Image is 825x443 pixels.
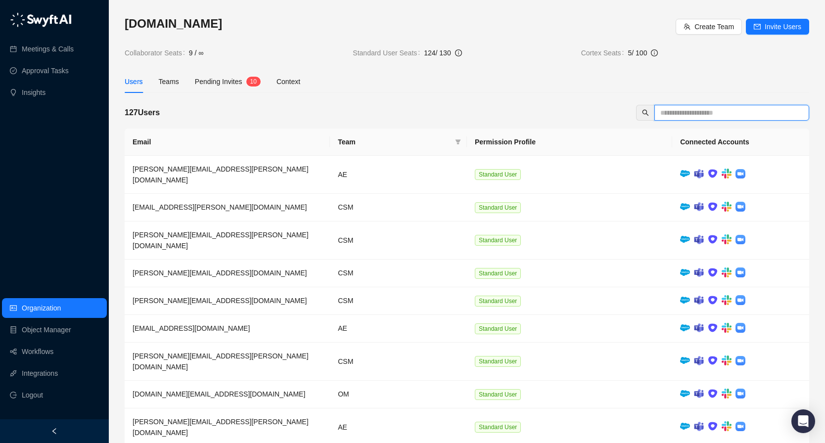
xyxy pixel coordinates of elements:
img: logo-05li4sbe.png [10,12,72,27]
span: Collaborator Seats [125,47,189,58]
span: Standard User [475,389,521,400]
a: Object Manager [22,320,71,340]
span: [EMAIL_ADDRESS][PERSON_NAME][DOMAIN_NAME] [133,203,307,211]
button: Invite Users [746,19,809,35]
img: slack-Cn3INd-T.png [722,267,732,277]
img: zoom-DkfWWZB2.png [735,235,745,245]
button: Create Team [676,19,742,35]
span: Standard User [475,323,521,334]
span: 9 / ∞ [189,47,203,58]
h3: [DOMAIN_NAME] [125,16,676,32]
img: slack-Cn3INd-T.png [722,234,732,244]
span: search [642,109,649,116]
img: salesforce-ChMvK6Xa.png [680,324,690,331]
span: filter [453,134,463,149]
img: ix+ea6nV3o2uKgAAAABJRU5ErkJggg== [708,389,718,399]
img: slack-Cn3INd-T.png [722,355,732,365]
span: Standard User [475,202,521,213]
span: 1 [250,78,254,85]
img: slack-Cn3INd-T.png [722,323,732,333]
span: info-circle [455,49,462,56]
img: microsoft-teams-BZ5xE2bQ.png [694,169,704,178]
span: filter [455,139,461,145]
a: Meetings & Calls [22,39,74,59]
img: microsoft-teams-BZ5xE2bQ.png [694,389,704,399]
a: Approval Tasks [22,61,69,81]
td: CSM [330,260,467,287]
a: Organization [22,298,61,318]
img: slack-Cn3INd-T.png [722,389,732,399]
span: Create Team [694,21,734,32]
span: [PERSON_NAME][EMAIL_ADDRESS][DOMAIN_NAME] [133,269,307,277]
img: zoom-DkfWWZB2.png [735,169,745,179]
td: CSM [330,221,467,260]
img: salesforce-ChMvK6Xa.png [680,423,690,430]
span: 124 / 130 [424,49,451,57]
a: Insights [22,83,46,102]
span: Standard User [475,169,521,180]
img: salesforce-ChMvK6Xa.png [680,203,690,210]
td: CSM [330,287,467,315]
span: [PERSON_NAME][EMAIL_ADDRESS][PERSON_NAME][DOMAIN_NAME] [133,231,309,250]
img: zoom-DkfWWZB2.png [735,267,745,277]
span: info-circle [651,49,658,56]
span: Standard User [475,296,521,307]
img: ix+ea6nV3o2uKgAAAABJRU5ErkJggg== [708,421,718,431]
span: [PERSON_NAME][EMAIL_ADDRESS][DOMAIN_NAME] [133,297,307,305]
span: [PERSON_NAME][EMAIL_ADDRESS][PERSON_NAME][DOMAIN_NAME] [133,165,309,184]
span: logout [10,392,17,399]
img: salesforce-ChMvK6Xa.png [680,297,690,304]
span: mail [754,23,761,30]
span: Invite Users [765,21,801,32]
img: zoom-DkfWWZB2.png [735,323,745,333]
div: Open Intercom Messenger [791,409,815,433]
img: slack-Cn3INd-T.png [722,202,732,212]
span: [DOMAIN_NAME][EMAIL_ADDRESS][DOMAIN_NAME] [133,390,305,398]
td: OM [330,381,467,408]
span: Standard User [475,356,521,367]
span: [PERSON_NAME][EMAIL_ADDRESS][PERSON_NAME][DOMAIN_NAME] [133,352,309,371]
img: ix+ea6nV3o2uKgAAAABJRU5ErkJggg== [708,234,718,244]
img: ix+ea6nV3o2uKgAAAABJRU5ErkJggg== [708,323,718,333]
img: zoom-DkfWWZB2.png [735,389,745,399]
span: 0 [253,78,257,85]
span: Standard User [475,422,521,433]
img: slack-Cn3INd-T.png [722,295,732,305]
a: Integrations [22,363,58,383]
img: microsoft-teams-BZ5xE2bQ.png [694,422,704,431]
a: Workflows [22,342,53,361]
th: Permission Profile [467,129,672,156]
img: microsoft-teams-BZ5xE2bQ.png [694,296,704,305]
span: Standard User [475,235,521,246]
img: salesforce-ChMvK6Xa.png [680,269,690,276]
img: ix+ea6nV3o2uKgAAAABJRU5ErkJggg== [708,202,718,212]
img: microsoft-teams-BZ5xE2bQ.png [694,323,704,333]
h5: 127 Users [125,107,160,119]
td: CSM [330,343,467,381]
span: Logout [22,385,43,405]
td: CSM [330,194,467,221]
div: Context [276,76,300,87]
span: Team [338,136,451,147]
img: salesforce-ChMvK6Xa.png [680,170,690,177]
sup: 10 [246,77,261,87]
th: Email [125,129,330,156]
img: ix+ea6nV3o2uKgAAAABJRU5ErkJggg== [708,295,718,305]
img: microsoft-teams-BZ5xE2bQ.png [694,356,704,365]
span: team [684,23,690,30]
th: Connected Accounts [672,129,809,156]
span: Pending Invites [195,78,242,86]
img: salesforce-ChMvK6Xa.png [680,236,690,243]
img: microsoft-teams-BZ5xE2bQ.png [694,235,704,244]
img: salesforce-ChMvK6Xa.png [680,390,690,397]
div: Users [125,76,143,87]
img: zoom-DkfWWZB2.png [735,295,745,305]
img: slack-Cn3INd-T.png [722,421,732,431]
span: Cortex Seats [581,47,628,58]
span: Standard User [475,268,521,279]
div: Teams [159,76,179,87]
img: ix+ea6nV3o2uKgAAAABJRU5ErkJggg== [708,267,718,277]
img: salesforce-ChMvK6Xa.png [680,357,690,364]
img: slack-Cn3INd-T.png [722,169,732,178]
span: left [51,428,58,435]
